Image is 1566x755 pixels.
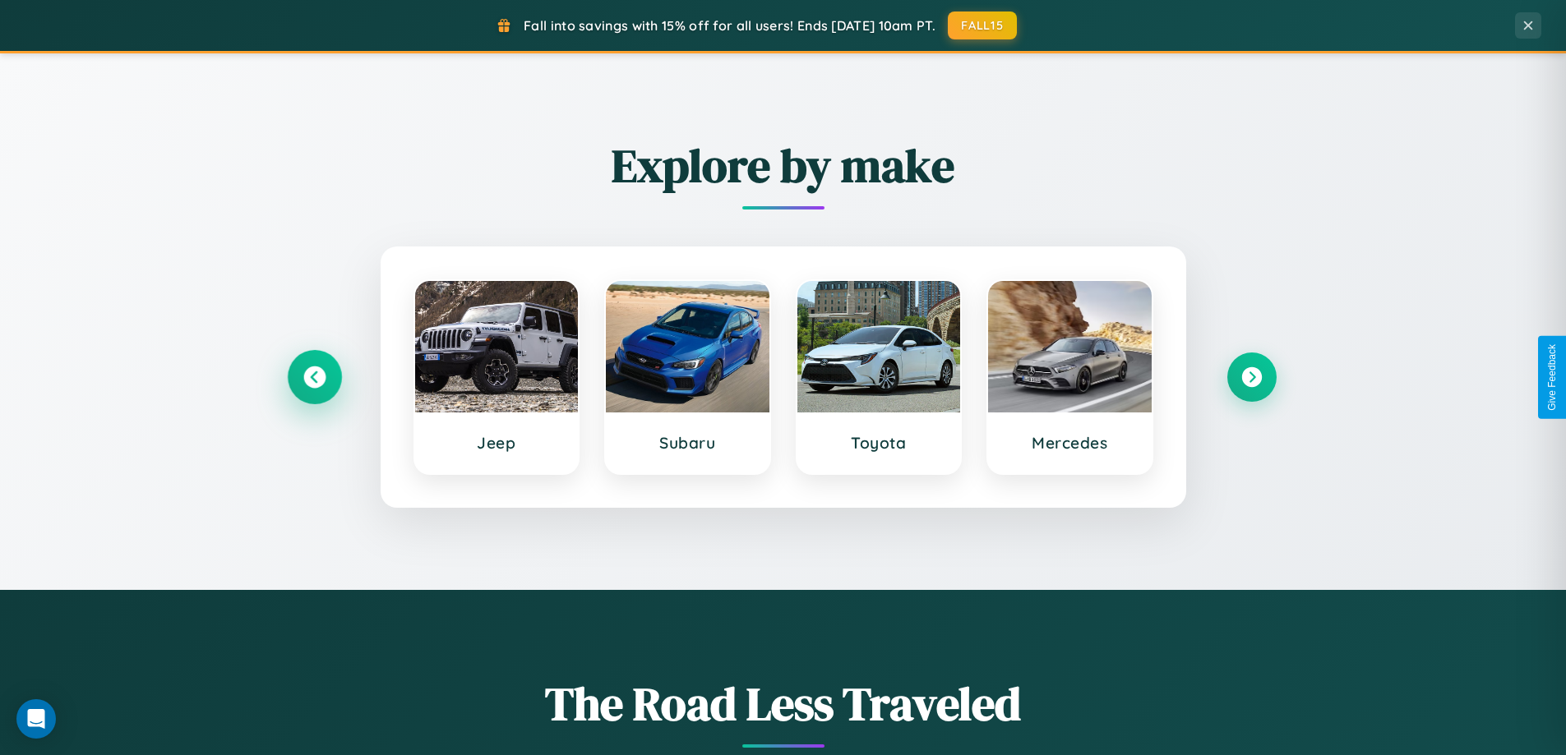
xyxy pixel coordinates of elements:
h3: Mercedes [1005,433,1135,453]
div: Give Feedback [1546,344,1558,411]
h1: The Road Less Traveled [290,672,1277,735]
h3: Jeep [432,433,562,453]
h3: Subaru [622,433,753,453]
div: Open Intercom Messenger [16,699,56,739]
h3: Toyota [814,433,945,453]
button: FALL15 [948,12,1017,39]
span: Fall into savings with 15% off for all users! Ends [DATE] 10am PT. [524,17,935,34]
h2: Explore by make [290,134,1277,197]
